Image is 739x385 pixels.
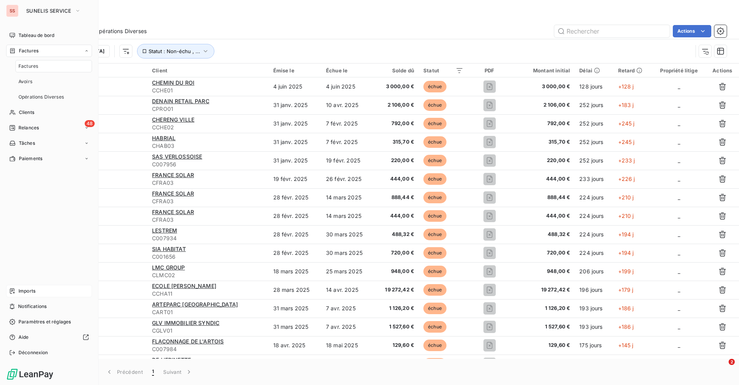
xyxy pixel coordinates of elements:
[321,318,374,336] td: 7 avr. 2025
[618,67,648,74] div: Retard
[516,212,570,220] span: 444,00 €
[673,25,711,37] button: Actions
[378,249,414,257] span: 720,00 €
[378,120,414,127] span: 792,00 €
[152,308,264,316] span: CART01
[618,249,634,256] span: +194 j
[152,153,202,160] span: SAS VERLOSSOISE
[678,213,680,219] span: _
[152,253,264,261] span: C001656
[575,207,613,225] td: 224 jours
[19,47,38,54] span: Factures
[423,155,446,166] span: échue
[516,305,570,312] span: 1 126,20 €
[152,79,194,86] span: CHEMIN DU ROI
[152,227,177,234] span: LESTREM
[618,102,634,108] span: +183 j
[18,32,54,39] span: Tableau de bord
[618,139,635,145] span: +245 j
[152,283,216,289] span: ECOLE [PERSON_NAME]
[516,120,570,127] span: 792,00 €
[423,266,446,277] span: échue
[378,212,414,220] span: 444,00 €
[423,210,446,222] span: échue
[618,342,634,348] span: +145 j
[678,194,680,201] span: _
[269,207,322,225] td: 28 févr. 2025
[575,244,613,262] td: 224 jours
[423,321,446,333] span: échue
[378,194,414,201] span: 888,44 €
[575,133,613,151] td: 252 jours
[321,133,374,151] td: 7 févr. 2025
[678,286,680,293] span: _
[321,355,374,373] td: 25 avr. 2025
[575,318,613,336] td: 193 jours
[321,336,374,355] td: 18 mai 2025
[269,299,322,318] td: 31 mars 2025
[18,288,35,295] span: Imports
[269,225,322,244] td: 28 févr. 2025
[423,358,446,370] span: échue
[378,175,414,183] span: 444,00 €
[152,135,176,141] span: HABRIAL
[575,299,613,318] td: 193 jours
[152,209,194,215] span: FRANCE SOLAR
[678,120,680,127] span: _
[152,357,191,363] span: DE L'EPINETTE
[26,8,72,14] span: SUNELIS SERVICE
[516,286,570,294] span: 19 272,42 €
[152,216,264,224] span: CFRA03
[378,231,414,238] span: 488,32 €
[269,262,322,281] td: 18 mars 2025
[95,27,147,35] span: Opérations Diverses
[423,192,446,203] span: échue
[321,114,374,133] td: 7 févr. 2025
[575,170,613,188] td: 233 jours
[19,109,34,116] span: Clients
[321,299,374,318] td: 7 avr. 2025
[678,83,680,90] span: _
[18,303,47,310] span: Notifications
[152,87,264,94] span: CCHE01
[618,120,635,127] span: +245 j
[269,151,322,170] td: 31 janv. 2025
[152,198,264,205] span: CFRA03
[18,349,48,356] span: Déconnexion
[575,281,613,299] td: 196 jours
[85,120,95,127] span: 48
[618,268,634,275] span: +199 j
[321,96,374,114] td: 10 avr. 2025
[678,323,680,330] span: _
[152,179,264,187] span: CFRA03
[152,116,194,123] span: CHERENG VILLE
[269,355,322,373] td: 18 avr. 2025
[618,323,634,330] span: +186 j
[152,142,264,150] span: CHAB03
[516,268,570,275] span: 948,00 €
[678,176,680,182] span: _
[18,124,39,131] span: Relances
[423,136,446,148] span: échue
[678,342,680,348] span: _
[618,176,635,182] span: +226 j
[378,268,414,275] span: 948,00 €
[269,188,322,207] td: 28 févr. 2025
[678,268,680,275] span: _
[423,340,446,351] span: échue
[378,138,414,146] span: 315,70 €
[6,331,92,343] a: Aide
[321,207,374,225] td: 14 mars 2025
[18,94,64,100] span: Opérations Diverses
[269,318,322,336] td: 31 mars 2025
[147,364,159,380] button: 1
[575,355,613,373] td: 175 jours
[378,323,414,331] span: 1 527,60 €
[575,77,613,96] td: 128 jours
[378,67,414,74] div: Solde dû
[152,290,264,298] span: CCHA11
[516,194,570,201] span: 888,44 €
[575,96,613,114] td: 252 jours
[321,170,374,188] td: 26 févr. 2025
[321,225,374,244] td: 30 mars 2025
